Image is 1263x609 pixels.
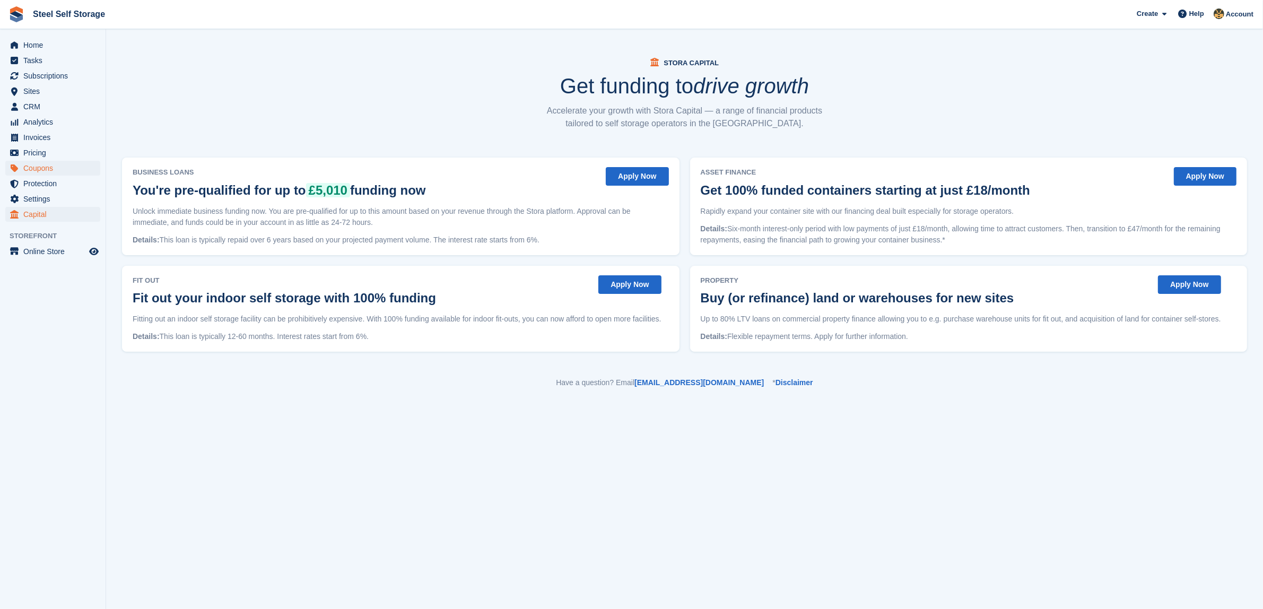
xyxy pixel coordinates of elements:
a: menu [5,84,100,99]
p: Flexible repayment terms. Apply for further information. [701,331,1221,342]
span: Create [1137,8,1158,19]
a: menu [5,130,100,145]
p: This loan is typically 12-60 months. Interest rates start from 6%. [133,331,661,342]
span: Storefront [10,231,106,241]
h2: Get 100% funded containers starting at just £18/month [701,183,1030,197]
a: menu [5,161,100,176]
a: menu [5,192,100,206]
a: Steel Self Storage [29,5,109,23]
p: Fitting out an indoor self storage facility can be prohibitively expensive. With 100% funding ava... [133,314,661,325]
button: Apply Now [1158,275,1221,294]
span: Pricing [23,145,87,160]
p: Six-month interest-only period with low payments of just £18/month, allowing time to attract cust... [701,223,1237,246]
h1: Get funding to [560,75,809,97]
a: menu [5,99,100,114]
span: Business Loans [133,167,431,178]
i: drive growth [693,74,809,98]
a: menu [5,115,100,129]
span: Analytics [23,115,87,129]
a: menu [5,176,100,191]
span: Fit Out [133,275,441,286]
h2: You're pre-qualified for up to funding now [133,183,426,197]
span: Subscriptions [23,68,87,83]
button: Apply Now [598,275,661,294]
span: Details: [133,332,160,341]
a: menu [5,244,100,259]
span: Details: [701,332,728,341]
span: Help [1189,8,1204,19]
p: Up to 80% LTV loans on commercial property finance allowing you to e.g. purchase warehouse units ... [701,314,1221,325]
span: Settings [23,192,87,206]
a: menu [5,207,100,222]
a: menu [5,38,100,53]
span: Protection [23,176,87,191]
a: Preview store [88,245,100,258]
span: Asset Finance [701,167,1035,178]
span: Property [701,275,1020,286]
a: menu [5,53,100,68]
h2: Fit out your indoor self storage with 100% funding [133,291,436,305]
span: Home [23,38,87,53]
span: Capital [23,207,87,222]
p: Have a question? Email * [122,377,1247,388]
span: CRM [23,99,87,114]
span: Sites [23,84,87,99]
button: Apply Now [606,167,668,186]
a: [EMAIL_ADDRESS][DOMAIN_NAME] [634,378,764,387]
p: Rapidly expand your container site with our financing deal built especially for storage operators. [701,206,1237,217]
img: James Steel [1214,8,1224,19]
span: Details: [701,224,728,233]
a: menu [5,68,100,83]
button: Apply Now [1174,167,1236,186]
p: Accelerate your growth with Stora Capital — a range of financial products tailored to self storag... [542,105,828,130]
h2: Buy (or refinance) land or warehouses for new sites [701,291,1014,305]
span: Tasks [23,53,87,68]
span: Coupons [23,161,87,176]
p: Unlock immediate business funding now. You are pre-qualified for up to this amount based on your ... [133,206,669,228]
p: This loan is typically repaid over 6 years based on your projected payment volume. The interest r... [133,234,669,246]
span: Details: [133,236,160,244]
a: menu [5,145,100,160]
a: Disclaimer [776,378,813,387]
span: Account [1226,9,1253,20]
span: Invoices [23,130,87,145]
span: Online Store [23,244,87,259]
img: stora-icon-8386f47178a22dfd0bd8f6a31ec36ba5ce8667c1dd55bd0f319d3a0aa187defe.svg [8,6,24,22]
span: Stora Capital [664,59,719,67]
span: £5,010 [306,183,350,197]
